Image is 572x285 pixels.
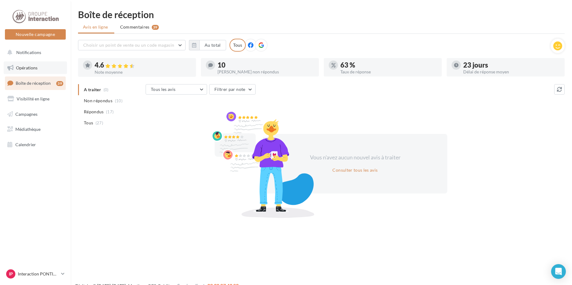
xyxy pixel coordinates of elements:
[84,120,93,126] span: Tous
[330,166,380,174] button: Consulter tous les avis
[551,264,566,279] div: Open Intercom Messenger
[340,62,437,68] div: 63 %
[229,39,246,52] div: Tous
[18,271,59,277] p: Interaction PONTIVY
[4,46,65,59] button: Notifications
[217,62,314,68] div: 10
[199,40,226,50] button: Au total
[463,70,560,74] div: Délai de réponse moyen
[146,84,207,95] button: Tous les avis
[95,70,191,74] div: Note moyenne
[4,138,67,151] a: Calendrier
[5,29,66,40] button: Nouvelle campagne
[56,81,63,86] div: 39
[217,70,314,74] div: [PERSON_NAME] non répondus
[95,62,191,69] div: 4.6
[78,10,565,19] div: Boîte de réception
[189,40,226,50] button: Au total
[4,92,67,105] a: Visibilité en ligne
[106,109,114,114] span: (17)
[151,87,176,92] span: Tous les avis
[15,111,37,116] span: Campagnes
[4,108,67,121] a: Campagnes
[78,40,186,50] button: Choisir un point de vente ou un code magasin
[4,76,67,90] a: Boîte de réception39
[340,70,437,74] div: Taux de réponse
[15,127,41,132] span: Médiathèque
[152,25,159,30] div: 39
[5,268,66,280] a: IP Interaction PONTIVY
[9,271,13,277] span: IP
[16,80,51,86] span: Boîte de réception
[84,98,112,104] span: Non répondus
[16,50,41,55] span: Notifications
[16,65,37,70] span: Opérations
[115,98,123,103] span: (10)
[120,24,150,30] span: Commentaires
[463,62,560,68] div: 23 jours
[302,154,408,162] div: Vous n'avez aucun nouvel avis à traiter
[83,42,174,48] span: Choisir un point de vente ou un code magasin
[209,84,256,95] button: Filtrer par note
[4,123,67,136] a: Médiathèque
[15,142,36,147] span: Calendrier
[96,120,103,125] span: (27)
[84,109,104,115] span: Répondus
[4,61,67,74] a: Opérations
[17,96,49,101] span: Visibilité en ligne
